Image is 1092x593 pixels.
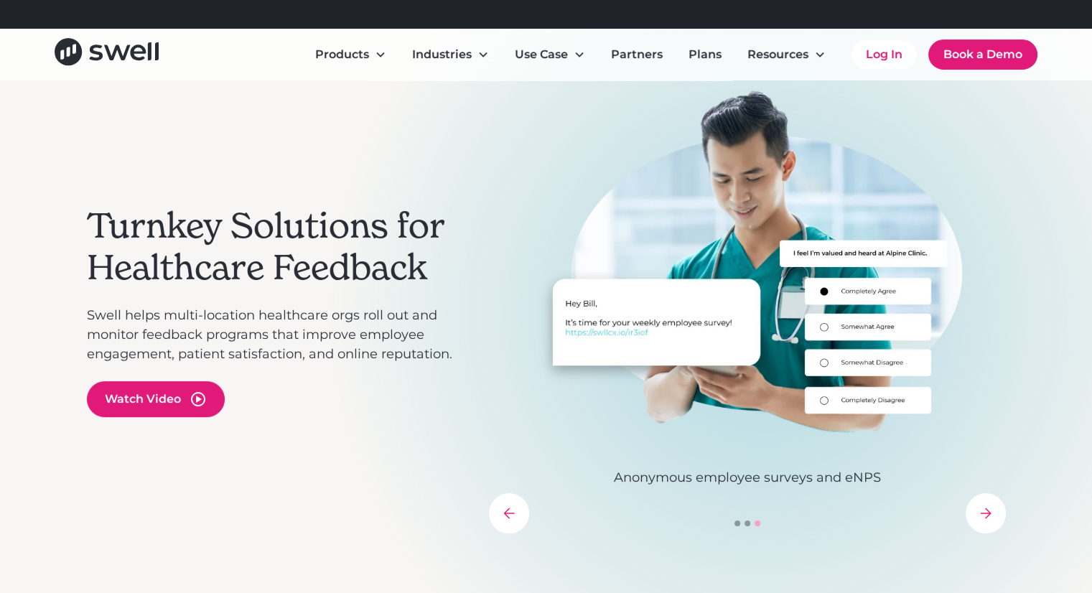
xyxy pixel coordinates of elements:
[928,39,1037,70] a: Book a Demo
[315,46,369,63] div: Products
[489,468,1006,487] p: Anonymous employee surveys and eNPS
[755,520,760,526] div: Show slide 3 of 3
[745,520,750,526] div: Show slide 2 of 3
[966,493,1006,533] div: next slide
[677,40,733,69] a: Plans
[489,89,1006,487] div: 3 of 3
[503,40,597,69] div: Use Case
[55,38,159,70] a: home
[304,40,398,69] div: Products
[851,40,917,69] a: Log In
[736,40,837,69] div: Resources
[105,391,181,408] div: Watch Video
[734,520,740,526] div: Show slide 1 of 3
[87,306,475,364] p: Swell helps multi-location healthcare orgs roll out and monitor feedback programs that improve em...
[412,46,472,63] div: Industries
[747,46,808,63] div: Resources
[401,40,500,69] div: Industries
[599,40,674,69] a: Partners
[1020,524,1092,593] iframe: Chat Widget
[87,381,225,417] a: open lightbox
[87,205,475,288] h2: Turnkey Solutions for Healthcare Feedback
[489,89,1006,533] div: carousel
[489,493,529,533] div: previous slide
[515,46,568,63] div: Use Case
